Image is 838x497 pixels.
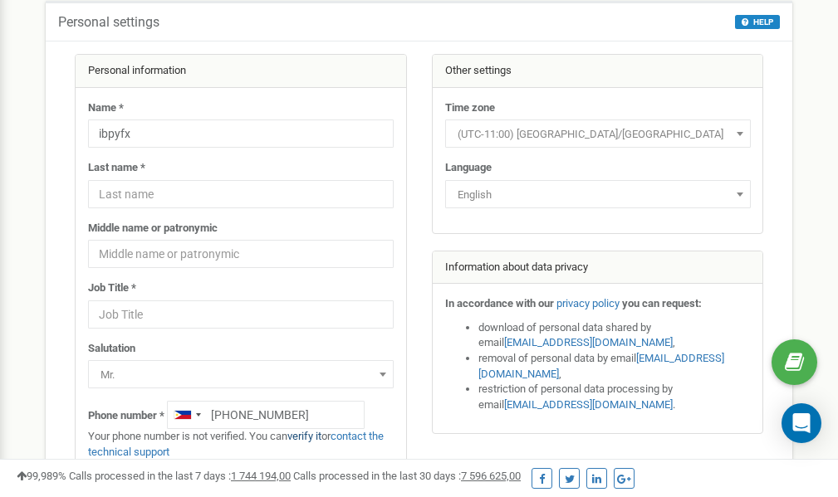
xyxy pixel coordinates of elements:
[88,221,218,236] label: Middle name or patronymic
[504,336,673,348] a: [EMAIL_ADDRESS][DOMAIN_NAME]
[433,55,763,88] div: Other settings
[17,470,66,482] span: 99,989%
[622,297,702,309] strong: you can request:
[451,123,745,146] span: (UTC-11:00) Pacific/Midway
[782,403,821,443] div: Open Intercom Messenger
[451,183,745,207] span: English
[88,100,124,116] label: Name *
[88,408,164,424] label: Phone number *
[478,320,751,351] li: download of personal data shared by email ,
[94,363,388,387] span: Mr.
[69,470,291,482] span: Calls processed in the last 7 days :
[88,430,384,458] a: contact the technical support
[445,180,751,208] span: English
[478,352,724,380] a: [EMAIL_ADDRESS][DOMAIN_NAME]
[556,297,620,309] a: privacy policy
[88,240,394,268] input: Middle name or patronymic
[88,280,136,296] label: Job Title *
[88,429,394,460] p: Your phone number is not verified. You can or
[504,398,673,411] a: [EMAIL_ADDRESS][DOMAIN_NAME]
[445,100,495,116] label: Time zone
[88,300,394,329] input: Job Title
[445,297,554,309] strong: In accordance with our
[287,430,321,442] a: verify it
[88,341,135,357] label: Salutation
[445,119,751,148] span: (UTC-11:00) Pacific/Midway
[478,382,751,412] li: restriction of personal data processing by email .
[167,401,365,429] input: +1-800-555-55-55
[231,470,291,482] u: 1 744 194,00
[88,119,394,148] input: Name
[735,15,780,29] button: HELP
[168,402,206,428] div: Telephone country code
[478,351,751,382] li: removal of personal data by email ,
[88,360,394,388] span: Mr.
[88,180,394,208] input: Last name
[293,470,521,482] span: Calls processed in the last 30 days :
[76,55,406,88] div: Personal information
[58,15,159,30] h5: Personal settings
[445,160,492,176] label: Language
[433,251,763,285] div: Information about data privacy
[88,160,145,176] label: Last name *
[461,470,521,482] u: 7 596 625,00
